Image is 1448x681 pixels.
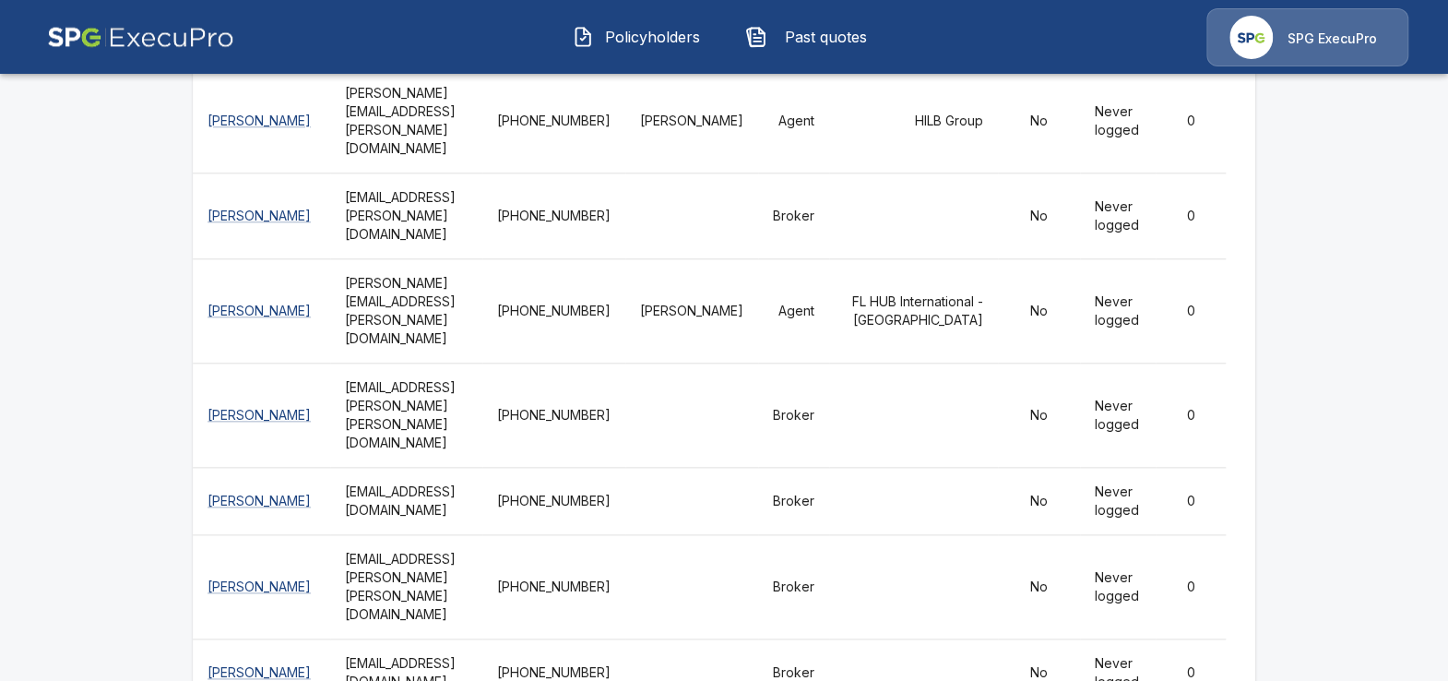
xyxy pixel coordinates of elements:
td: [PHONE_NUMBER] [482,68,625,173]
td: Never logged [1080,534,1157,639]
td: [PHONE_NUMBER] [482,534,625,639]
td: No [998,467,1080,534]
img: Past quotes Icon [745,26,767,48]
td: Agent [758,68,829,173]
td: Broker [758,363,829,467]
button: Past quotes IconPast quotes [731,13,890,61]
td: 0 [1156,467,1226,534]
td: [PERSON_NAME] [625,258,758,363]
a: [PERSON_NAME] [208,579,311,594]
td: 0 [1156,534,1226,639]
td: Agent [758,258,829,363]
td: [PERSON_NAME] [625,68,758,173]
td: 0 [1156,173,1226,258]
th: [EMAIL_ADDRESS][PERSON_NAME][PERSON_NAME][DOMAIN_NAME] [330,363,482,467]
img: AA Logo [47,8,234,66]
td: 0 [1156,68,1226,173]
a: [PERSON_NAME] [208,664,311,680]
td: Never logged [1080,68,1157,173]
img: Policyholders Icon [572,26,594,48]
a: [PERSON_NAME] [208,407,311,423]
td: HILB Group [829,68,999,173]
td: Broker [758,173,829,258]
td: FL HUB International - [GEOGRAPHIC_DATA] [829,258,999,363]
td: No [998,534,1080,639]
th: [EMAIL_ADDRESS][DOMAIN_NAME] [330,467,482,534]
td: No [998,258,1080,363]
p: SPG ExecuPro [1288,30,1377,48]
a: Agency IconSPG ExecuPro [1206,8,1408,66]
th: [EMAIL_ADDRESS][PERSON_NAME][PERSON_NAME][DOMAIN_NAME] [330,534,482,639]
td: 0 [1156,363,1226,467]
td: 0 [1156,258,1226,363]
td: No [998,68,1080,173]
a: [PERSON_NAME] [208,113,311,128]
td: [PHONE_NUMBER] [482,467,625,534]
td: [PHONE_NUMBER] [482,258,625,363]
td: Never logged [1080,363,1157,467]
a: [PERSON_NAME] [208,303,311,318]
span: Past quotes [775,26,876,48]
td: No [998,363,1080,467]
td: Broker [758,534,829,639]
td: No [998,173,1080,258]
a: [PERSON_NAME] [208,493,311,508]
a: [PERSON_NAME] [208,208,311,223]
th: [PERSON_NAME][EMAIL_ADDRESS][PERSON_NAME][DOMAIN_NAME] [330,68,482,173]
td: Never logged [1080,258,1157,363]
td: Never logged [1080,467,1157,534]
button: Policyholders IconPolicyholders [558,13,717,61]
img: Agency Icon [1229,16,1273,59]
span: Policyholders [601,26,703,48]
th: [EMAIL_ADDRESS][PERSON_NAME][DOMAIN_NAME] [330,173,482,258]
td: [PHONE_NUMBER] [482,363,625,467]
td: Never logged [1080,173,1157,258]
td: [PHONE_NUMBER] [482,173,625,258]
th: [PERSON_NAME][EMAIL_ADDRESS][PERSON_NAME][DOMAIN_NAME] [330,258,482,363]
td: Broker [758,467,829,534]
